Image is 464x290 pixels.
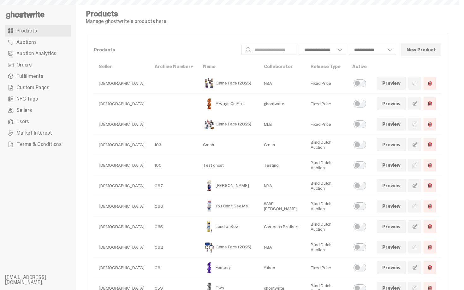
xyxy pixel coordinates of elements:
[306,176,347,196] td: Blind Dutch Auction
[198,176,259,196] td: [PERSON_NAME]
[424,77,436,90] button: Delete Product
[94,48,236,52] p: Products
[94,155,150,176] td: [DEMOGRAPHIC_DATA]
[5,71,71,82] a: Fulfillments
[306,114,347,135] td: Fixed Price
[424,220,436,233] button: Delete Product
[401,43,441,56] button: New Product
[5,105,71,116] a: Sellers
[424,179,436,192] button: Delete Product
[198,258,259,278] td: Fantasy
[155,64,193,69] a: Archive Number▾
[150,258,198,278] td: 061
[203,77,216,90] img: Game Face (2025)
[150,176,198,196] td: 067
[306,196,347,217] td: Blind Dutch Auction
[259,217,306,237] td: Costacos Brothers
[203,220,216,233] img: Land of Boz
[5,82,71,93] a: Custom Pages
[306,155,347,176] td: Blind Dutch Auction
[306,217,347,237] td: Blind Dutch Auction
[424,200,436,212] button: Delete Product
[306,237,347,258] td: Blind Dutch Auction
[94,135,150,155] td: [DEMOGRAPHIC_DATA]
[16,28,37,33] span: Products
[377,220,406,233] a: Preview
[5,93,71,105] a: NFC Tags
[150,196,198,217] td: 066
[94,196,150,217] td: [DEMOGRAPHIC_DATA]
[377,118,406,130] a: Preview
[16,74,43,79] span: Fulfillments
[203,241,216,253] img: Game Face (2025)
[306,135,347,155] td: Blind Dutch Auction
[5,48,71,59] a: Auction Analytics
[198,73,259,94] td: Game Face (2025)
[16,51,56,56] span: Auction Analytics
[259,94,306,114] td: ghostwrite
[306,94,347,114] td: Fixed Price
[259,176,306,196] td: NBA
[306,73,347,94] td: Fixed Price
[198,237,259,258] td: Game Face (2025)
[198,60,259,73] th: Name
[424,97,436,110] button: Delete Product
[203,118,216,130] img: Game Face (2025)
[198,114,259,135] td: Game Face (2025)
[259,60,306,73] th: Collaborator
[198,217,259,237] td: Land of Boz
[16,119,29,124] span: Users
[424,118,436,130] button: Delete Product
[150,135,198,155] td: 103
[16,40,37,45] span: Auctions
[5,139,71,150] a: Terms & Conditions
[424,261,436,274] button: Delete Product
[94,217,150,237] td: [DEMOGRAPHIC_DATA]
[5,116,71,127] a: Users
[377,179,406,192] a: Preview
[16,62,32,67] span: Orders
[203,97,216,110] img: Always On Fire
[377,138,406,151] a: Preview
[198,196,259,217] td: You Can't See Me
[259,114,306,135] td: MLB
[5,37,71,48] a: Auctions
[198,94,259,114] td: Always On Fire
[377,77,406,90] a: Preview
[259,135,306,155] td: Crash
[259,237,306,258] td: NBA
[16,130,52,136] span: Market Interest
[377,97,406,110] a: Preview
[259,73,306,94] td: NBA
[259,155,306,176] td: Testing
[16,96,38,101] span: NFC Tags
[150,237,198,258] td: 062
[16,85,49,90] span: Custom Pages
[191,64,193,69] span: ▾
[424,159,436,171] button: Delete Product
[198,155,259,176] td: Test ghost
[94,73,150,94] td: [DEMOGRAPHIC_DATA]
[86,19,167,24] p: Manage ghostwrite's products here.
[352,64,367,69] a: Active
[424,138,436,151] button: Delete Product
[94,258,150,278] td: [DEMOGRAPHIC_DATA]
[150,155,198,176] td: 100
[5,25,71,37] a: Products
[259,196,306,217] td: WWE [PERSON_NAME]
[16,142,62,147] span: Terms & Conditions
[94,176,150,196] td: [DEMOGRAPHIC_DATA]
[5,59,71,71] a: Orders
[203,261,216,274] img: Fantasy
[94,114,150,135] td: [DEMOGRAPHIC_DATA]
[424,241,436,253] button: Delete Product
[203,179,216,192] img: Eminem
[198,135,259,155] td: Crash
[377,200,406,212] a: Preview
[5,127,71,139] a: Market Interest
[150,217,198,237] td: 065
[259,258,306,278] td: Yahoo
[306,60,347,73] th: Release Type
[377,261,406,274] a: Preview
[377,159,406,171] a: Preview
